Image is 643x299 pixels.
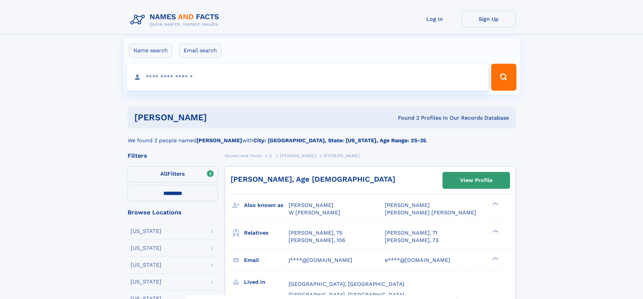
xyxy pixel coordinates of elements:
[302,114,509,122] div: Found 2 Profiles In Our Records Database
[128,11,225,29] img: Logo Names and Facts
[385,237,438,244] a: [PERSON_NAME], 73
[244,255,289,266] h3: Email
[134,113,302,122] h1: [PERSON_NAME]
[128,209,218,215] div: Browse Locations
[491,202,499,206] div: ❯
[385,229,437,237] a: [PERSON_NAME], 71
[131,262,161,268] div: [US_STATE]
[289,281,404,287] span: [GEOGRAPHIC_DATA], [GEOGRAPHIC_DATA]
[269,151,272,160] a: S
[253,137,426,144] b: City: [GEOGRAPHIC_DATA], State: [US_STATE], Age Range: 25-35
[269,153,272,158] span: S
[128,153,218,159] div: Filters
[289,202,333,208] span: [PERSON_NAME]
[128,128,516,145] div: We found 2 people named with .
[324,153,360,158] span: [PERSON_NAME]
[491,256,499,261] div: ❯
[385,209,476,216] span: [PERSON_NAME] [PERSON_NAME]
[231,175,395,183] a: [PERSON_NAME], Age [DEMOGRAPHIC_DATA]
[289,209,340,216] span: W [PERSON_NAME]
[244,227,289,239] h3: Relatives
[289,237,345,244] a: [PERSON_NAME], 106
[196,137,242,144] b: [PERSON_NAME]
[280,151,316,160] a: [PERSON_NAME]
[289,292,404,298] span: [GEOGRAPHIC_DATA], [GEOGRAPHIC_DATA]
[244,276,289,288] h3: Lived in
[408,11,462,27] a: Log In
[179,43,221,58] label: Email search
[160,171,167,177] span: All
[280,153,316,158] span: [PERSON_NAME]
[460,173,492,188] div: View Profile
[127,64,488,91] input: search input
[289,229,342,237] a: [PERSON_NAME], 75
[462,11,516,27] a: Sign Up
[443,172,510,188] a: View Profile
[129,43,172,58] label: Name search
[131,279,161,285] div: [US_STATE]
[128,166,218,182] label: Filters
[385,202,430,208] span: [PERSON_NAME]
[131,245,161,251] div: [US_STATE]
[491,64,516,91] button: Search Button
[131,229,161,234] div: [US_STATE]
[225,151,262,160] a: Names and Facts
[244,200,289,211] h3: Also known as
[491,229,499,233] div: ❯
